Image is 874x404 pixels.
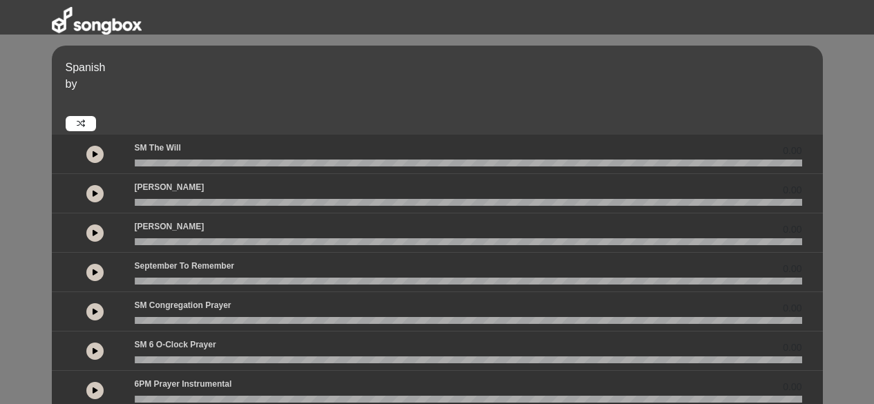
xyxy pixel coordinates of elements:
span: 0.00 [783,380,801,394]
span: 0.00 [783,144,801,158]
p: SM 6 o-clock prayer [135,338,778,351]
p: SM Congregation Prayer [135,299,778,311]
p: 6PM Prayer Instrumental [135,378,778,390]
span: 0.00 [783,262,801,276]
span: 0.00 [783,340,801,355]
img: songbox-logo-white.png [52,7,142,35]
span: 0.00 [783,301,801,316]
p: [PERSON_NAME] [135,181,778,193]
span: 0.00 [783,183,801,198]
p: Spanish [66,59,819,76]
p: September to Remember [135,260,778,272]
p: SM The Will [135,142,778,154]
span: by [66,78,77,90]
span: 0.00 [783,222,801,237]
p: [PERSON_NAME] [135,220,778,233]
